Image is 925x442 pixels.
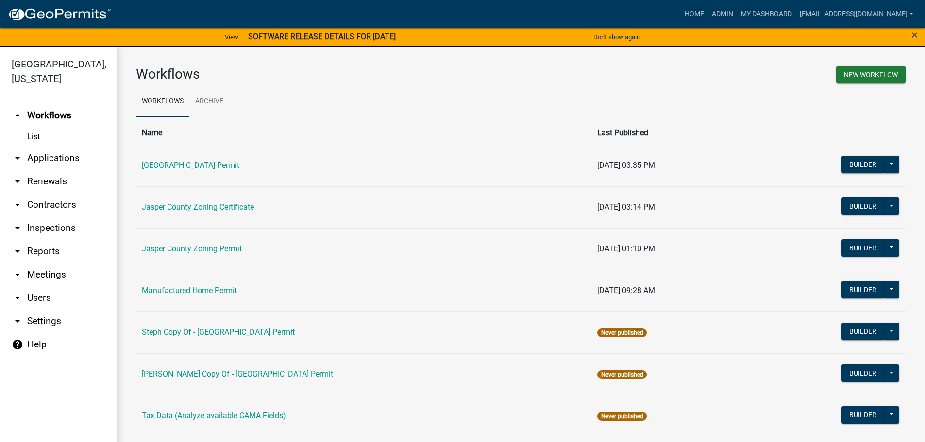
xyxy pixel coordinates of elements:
span: [DATE] 03:35 PM [597,161,655,170]
a: Steph Copy Of - [GEOGRAPHIC_DATA] Permit [142,327,295,337]
i: arrow_drop_up [12,110,23,121]
strong: SOFTWARE RELEASE DETAILS FOR [DATE] [248,32,396,41]
button: Builder [841,406,884,424]
a: Home [681,5,708,23]
i: arrow_drop_down [12,176,23,187]
i: arrow_drop_down [12,199,23,211]
button: Builder [841,323,884,340]
a: [GEOGRAPHIC_DATA] Permit [142,161,239,170]
a: Manufactured Home Permit [142,286,237,295]
span: Never published [597,370,646,379]
a: My Dashboard [737,5,796,23]
h3: Workflows [136,66,514,82]
button: New Workflow [836,66,906,83]
button: Builder [841,197,884,215]
a: Tax Data (Analyze available CAMA Fields) [142,411,286,420]
i: arrow_drop_down [12,269,23,280]
a: Workflows [136,86,189,117]
th: Last Published [591,121,747,145]
th: Name [136,121,591,145]
i: help [12,339,23,350]
span: [DATE] 03:14 PM [597,202,655,212]
a: View [221,29,242,45]
a: [PERSON_NAME] Copy Of - [GEOGRAPHIC_DATA] Permit [142,369,333,378]
button: Builder [841,156,884,173]
a: Jasper County Zoning Permit [142,244,242,253]
a: Admin [708,5,737,23]
button: Don't show again [589,29,644,45]
button: Builder [841,239,884,257]
span: × [911,28,918,42]
i: arrow_drop_down [12,152,23,164]
i: arrow_drop_down [12,246,23,257]
i: arrow_drop_down [12,315,23,327]
i: arrow_drop_down [12,292,23,304]
span: [DATE] 09:28 AM [597,286,655,295]
span: Never published [597,328,646,337]
span: Never published [597,412,646,421]
a: Archive [189,86,229,117]
span: [DATE] 01:10 PM [597,244,655,253]
a: Jasper County Zoning Certificate [142,202,254,212]
i: arrow_drop_down [12,222,23,234]
button: Builder [841,281,884,298]
a: [EMAIL_ADDRESS][DOMAIN_NAME] [796,5,917,23]
button: Builder [841,364,884,382]
button: Close [911,29,918,41]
